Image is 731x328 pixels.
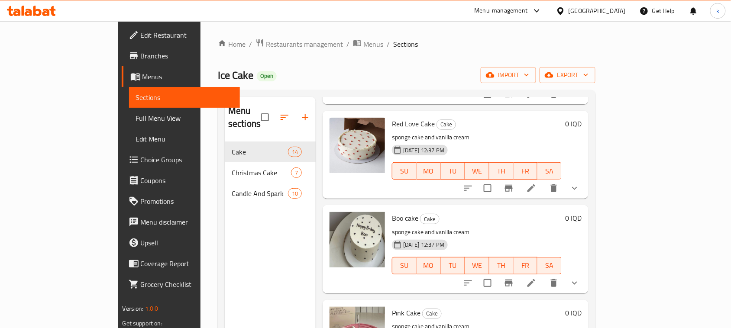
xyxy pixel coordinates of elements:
[249,39,252,49] li: /
[565,118,582,130] h6: 0 IQD
[716,6,719,16] span: k
[122,45,240,66] a: Branches
[288,148,301,156] span: 14
[330,212,385,267] img: Boo cake
[288,190,301,198] span: 10
[489,257,514,274] button: TH
[392,212,418,225] span: Boo cake
[420,214,440,224] div: Cake
[122,66,240,87] a: Menus
[145,303,158,314] span: 1.0.0
[569,183,580,193] svg: Show Choices
[565,307,582,319] h6: 0 IQD
[417,257,441,274] button: MO
[141,30,233,40] span: Edit Restaurant
[392,117,435,130] span: Red Love Cake
[225,183,316,204] div: Candle And Spark10
[232,147,288,157] span: Cake
[225,141,316,162] div: Cake14
[543,178,564,199] button: delete
[122,149,240,170] a: Choice Groups
[569,6,626,16] div: [GEOGRAPHIC_DATA]
[256,39,343,50] a: Restaurants management
[225,162,316,183] div: Christmas Cake7
[420,259,437,272] span: MO
[537,257,562,274] button: SA
[141,51,233,61] span: Branches
[420,214,439,224] span: Cake
[400,241,448,249] span: [DATE] 12:37 PM
[266,39,343,49] span: Restaurants management
[346,39,349,49] li: /
[291,167,302,178] div: items
[441,162,465,180] button: TU
[498,178,519,199] button: Branch-specific-item
[232,167,291,178] div: Christmas Cake
[526,183,537,193] a: Edit menu item
[465,257,489,274] button: WE
[469,259,486,272] span: WE
[547,70,589,80] span: export
[141,217,233,227] span: Menu disclaimer
[141,175,233,186] span: Coupons
[489,162,514,180] button: TH
[392,306,420,319] span: Pink Cake
[232,188,288,199] span: Candle And Spark
[122,25,240,45] a: Edit Restaurant
[526,278,537,288] a: Edit menu item
[228,104,261,130] h2: Menu sections
[122,253,240,274] a: Coverage Report
[257,72,277,80] span: Open
[225,138,316,207] nav: Menu sections
[396,165,413,177] span: SU
[396,259,413,272] span: SU
[387,39,390,49] li: /
[537,162,562,180] button: SA
[514,257,538,274] button: FR
[469,165,486,177] span: WE
[458,273,479,293] button: sort-choices
[481,67,536,83] button: import
[136,134,233,144] span: Edit Menu
[541,165,558,177] span: SA
[465,162,489,180] button: WE
[392,227,562,238] p: sponge cake and vanilla cream
[129,108,240,129] a: Full Menu View
[437,119,456,129] span: Cake
[441,257,465,274] button: TU
[136,92,233,103] span: Sections
[493,259,510,272] span: TH
[488,70,529,80] span: import
[122,191,240,212] a: Promotions
[393,39,418,49] span: Sections
[123,303,144,314] span: Version:
[422,309,442,319] div: Cake
[122,274,240,295] a: Grocery Checklist
[129,129,240,149] a: Edit Menu
[565,212,582,224] h6: 0 IQD
[295,107,316,128] button: Add section
[141,196,233,206] span: Promotions
[122,232,240,253] a: Upsell
[141,154,233,165] span: Choice Groups
[423,309,441,318] span: Cake
[564,178,585,199] button: show more
[141,258,233,269] span: Coverage Report
[392,162,417,180] button: SU
[420,165,437,177] span: MO
[458,178,479,199] button: sort-choices
[417,162,441,180] button: MO
[142,71,233,82] span: Menus
[288,188,302,199] div: items
[122,212,240,232] a: Menu disclaimer
[256,108,274,126] span: Select all sections
[493,165,510,177] span: TH
[444,259,462,272] span: TU
[141,238,233,248] span: Upsell
[541,259,558,272] span: SA
[330,118,385,173] img: Red Love Cake
[514,162,538,180] button: FR
[400,146,448,154] span: [DATE] 12:37 PM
